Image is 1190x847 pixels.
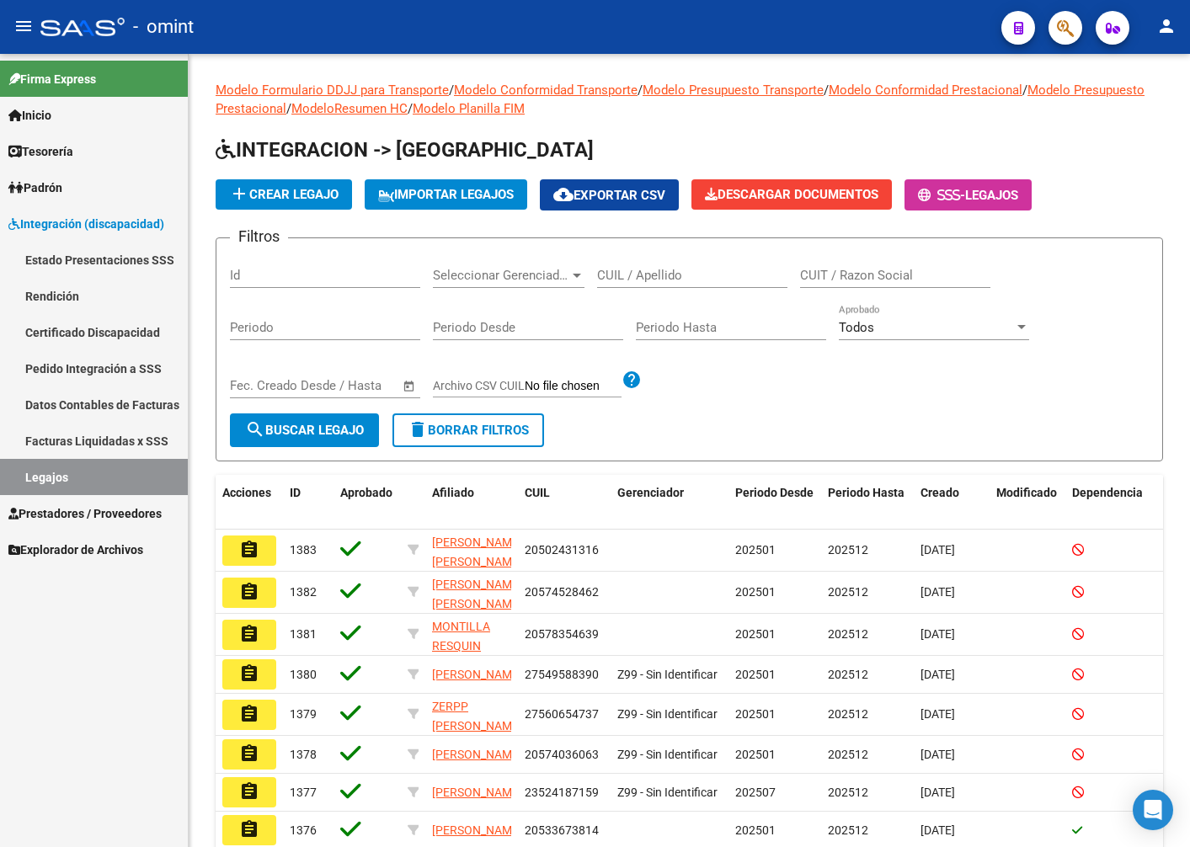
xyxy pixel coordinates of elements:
[705,187,878,202] span: Descargar Documentos
[290,707,317,721] span: 1379
[432,748,522,761] span: [PERSON_NAME]
[432,486,474,499] span: Afiliado
[921,486,959,499] span: Creado
[728,475,821,530] datatable-header-cell: Periodo Desde
[239,781,259,802] mat-icon: assignment
[735,823,776,837] span: 202501
[921,786,955,799] span: [DATE]
[413,101,525,116] a: Modelo Planilla FIM
[229,187,339,202] span: Crear Legajo
[290,748,317,761] span: 1378
[230,225,288,248] h3: Filtros
[828,707,868,721] span: 202512
[921,627,955,641] span: [DATE]
[828,668,868,681] span: 202512
[611,475,728,530] datatable-header-cell: Gerenciador
[365,179,527,210] button: IMPORTAR LEGAJOS
[518,475,611,530] datatable-header-cell: CUIL
[400,376,419,396] button: Open calendar
[617,707,718,721] span: Z99 - Sin Identificar
[735,486,814,499] span: Periodo Desde
[905,179,1032,210] button: -Legajos
[432,700,522,732] span: ZERPP [PERSON_NAME]
[216,179,352,210] button: Crear Legajo
[525,668,599,681] span: 27549588390
[290,786,317,799] span: 1377
[617,748,718,761] span: Z99 - Sin Identificar
[8,504,162,523] span: Prestadores / Proveedores
[408,423,529,438] span: Borrar Filtros
[525,627,599,641] span: 20578354639
[8,70,96,88] span: Firma Express
[239,540,259,560] mat-icon: assignment
[432,786,522,799] span: [PERSON_NAME]
[525,748,599,761] span: 20574036063
[921,823,955,837] span: [DATE]
[8,541,143,559] span: Explorador de Archivos
[290,585,317,599] span: 1382
[8,215,164,233] span: Integración (discapacidad)
[540,179,679,210] button: Exportar CSV
[553,188,665,203] span: Exportar CSV
[432,620,490,672] span: MONTILLA RESQUIN FACUNDO
[283,475,334,530] datatable-header-cell: ID
[828,786,868,799] span: 202512
[239,624,259,644] mat-icon: assignment
[290,823,317,837] span: 1376
[921,543,955,557] span: [DATE]
[433,379,525,392] span: Archivo CSV CUIL
[617,668,718,681] span: Z99 - Sin Identificar
[921,707,955,721] span: [DATE]
[1072,486,1143,499] span: Dependencia
[433,268,569,283] span: Seleccionar Gerenciador
[8,178,62,197] span: Padrón
[8,142,73,161] span: Tesorería
[216,475,283,530] datatable-header-cell: Acciones
[735,543,776,557] span: 202501
[290,543,317,557] span: 1383
[990,475,1065,530] datatable-header-cell: Modificado
[291,101,408,116] a: ModeloResumen HC
[392,413,544,447] button: Borrar Filtros
[828,585,868,599] span: 202512
[1133,790,1173,830] div: Open Intercom Messenger
[1065,475,1158,530] datatable-header-cell: Dependencia
[239,704,259,724] mat-icon: assignment
[454,83,638,98] a: Modelo Conformidad Transporte
[239,663,259,684] mat-icon: assignment
[230,413,379,447] button: Buscar Legajo
[378,187,514,202] span: IMPORTAR LEGAJOS
[617,786,718,799] span: Z99 - Sin Identificar
[914,475,990,530] datatable-header-cell: Creado
[828,823,868,837] span: 202512
[965,188,1018,203] span: Legajos
[340,486,392,499] span: Aprobado
[735,668,776,681] span: 202501
[525,823,599,837] span: 20533673814
[245,423,364,438] span: Buscar Legajo
[230,378,298,393] input: Fecha inicio
[408,419,428,439] mat-icon: delete
[691,179,892,210] button: Descargar Documentos
[334,475,401,530] datatable-header-cell: Aprobado
[829,83,1022,98] a: Modelo Conformidad Prestacional
[290,668,317,681] span: 1380
[525,707,599,721] span: 27560654737
[828,627,868,641] span: 202512
[735,748,776,761] span: 202501
[525,585,599,599] span: 20574528462
[525,379,622,394] input: Archivo CSV CUIL
[921,585,955,599] span: [DATE]
[432,578,522,610] span: [PERSON_NAME] [PERSON_NAME]
[735,707,776,721] span: 202501
[1156,16,1177,36] mat-icon: person
[239,743,259,764] mat-icon: assignment
[828,486,905,499] span: Periodo Hasta
[290,627,317,641] span: 1381
[735,585,776,599] span: 202501
[617,486,684,499] span: Gerenciador
[735,786,776,799] span: 202507
[432,823,522,837] span: [PERSON_NAME]
[432,535,522,568] span: [PERSON_NAME] [PERSON_NAME]
[839,320,874,335] span: Todos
